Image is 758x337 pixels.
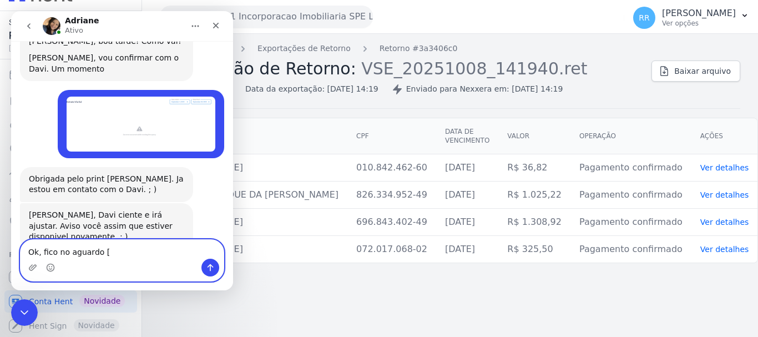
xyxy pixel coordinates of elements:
span: Novidade [79,295,125,307]
a: Conta Hent Novidade [4,290,137,313]
td: [PERSON_NAME] [160,236,347,263]
button: Upload do anexo [17,252,26,261]
a: Ver detalhes [700,218,749,227]
td: [DATE] [436,209,498,236]
a: Retorno #3a3406c0 [380,43,458,54]
button: Enviar uma mensagem [190,248,208,265]
div: Plataformas [9,248,133,261]
a: Ver detalhes [700,163,749,172]
span: Saldo atual [9,17,119,28]
div: Obrigada pelo print [PERSON_NAME]. Ja estou em contato com o Davi. ; ) [18,163,173,184]
a: Clientes [4,186,137,208]
td: [DATE] [436,154,498,182]
a: Baixar arquivo [651,61,740,82]
a: Extrato [4,88,137,110]
td: Pagamento confirmado [570,209,691,236]
button: Selecionador de Emoji [35,252,44,261]
div: Adriane diz… [9,156,213,192]
td: 010.842.462-60 [347,154,436,182]
div: Data da exportação: [DATE] 14:19 [245,83,378,95]
span: Exportação de Retorno: [160,59,356,78]
nav: Breadcrumb [160,43,643,54]
td: 072.017.068-02 [347,236,436,263]
a: Pagamentos [4,137,137,159]
td: [PERSON_NAME] [160,209,347,236]
div: Fechar [195,4,215,24]
a: Ver detalhes [700,190,749,199]
button: RR [PERSON_NAME] Ver opções [624,2,758,33]
iframe: Intercom live chat [11,11,233,290]
a: Nova transferência [4,113,137,135]
a: Troca de Arquivos [4,162,137,184]
p: [PERSON_NAME] [662,8,736,19]
span: RR [639,14,649,22]
td: R$ 1.025,22 [498,182,570,209]
td: R$ 325,50 [498,236,570,263]
td: 696.843.402-49 [347,209,436,236]
div: [PERSON_NAME], boa tarde! Como vai?[PERSON_NAME], vou confirmar com o Davi. Um momento [9,18,182,70]
span: Baixar arquivo [674,66,731,77]
span: R$ 4.737,96 [9,28,119,43]
th: Valor [498,118,570,154]
th: CPF [347,118,436,154]
button: Início [174,4,195,26]
td: Pagamento confirmado [570,236,691,263]
div: Adriane diz… [9,192,213,263]
button: Ananindeua 01 Incorporacao Imobiliaria SPE LTDA [160,6,373,28]
div: [PERSON_NAME], Davi ciente e irá ajustar. Aviso você assim que estiver disponivel novamente. ; ) [18,199,173,232]
td: [DATE] [436,182,498,209]
div: [PERSON_NAME], Davi ciente e irá ajustar. Aviso você assim que estiver disponivel novamente. ; ) [9,192,182,238]
textarea: Envie uma mensagem... [9,229,213,248]
th: Cliente [160,118,347,154]
th: Data de vencimento [436,118,498,154]
td: [DATE] [436,236,498,263]
td: Pagamento confirmado [570,154,691,182]
iframe: Intercom live chat [11,299,38,326]
div: Enviado para Nexxera em: [DATE] 14:19 [392,83,563,95]
span: [DATE] 08:04 [9,43,119,53]
nav: Sidebar [9,64,133,337]
td: 826.334.952-49 [347,182,436,209]
div: Renato diz… [9,79,213,156]
div: [PERSON_NAME], boa tarde! Como vai? [18,25,173,36]
td: R$ 36,82 [498,154,570,182]
p: Ativo [54,14,72,25]
td: R$ 1.308,92 [498,209,570,236]
div: [PERSON_NAME], vou confirmar com o Davi. Um momento [18,42,173,63]
a: Negativação [4,210,137,233]
td: [PERSON_NAME] [160,154,347,182]
div: Obrigada pelo print [PERSON_NAME]. Ja estou em contato com o Davi. ; ) [9,156,182,191]
td: MELQUISEDEQUE DA [PERSON_NAME] [160,182,347,209]
div: Adriane diz… [9,18,213,79]
span: VSE_20251008_141940.ret [361,58,587,78]
a: Cobranças [4,64,137,86]
span: Conta Hent [29,296,73,307]
a: Exportações de Retorno [257,43,351,54]
th: Ações [691,118,758,154]
a: Ver detalhes [700,245,749,254]
td: Pagamento confirmado [570,182,691,209]
a: Recebíveis [4,266,137,288]
p: Ver opções [662,19,736,28]
th: Operação [570,118,691,154]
